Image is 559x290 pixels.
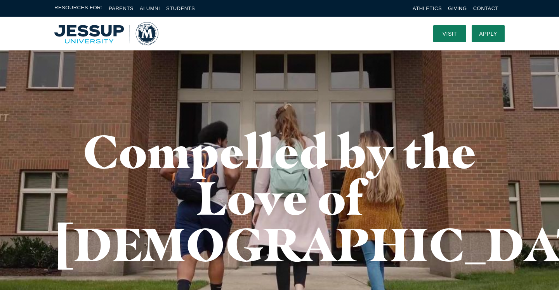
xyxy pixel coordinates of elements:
a: Apply [472,25,505,42]
a: Parents [109,5,134,11]
a: Visit [433,25,466,42]
a: Alumni [140,5,160,11]
a: Contact [473,5,498,11]
a: Home [54,22,158,45]
a: Students [166,5,195,11]
img: Multnomah University Logo [54,22,158,45]
a: Giving [448,5,467,11]
a: Athletics [413,5,442,11]
h1: Compelled by the Love of [DEMOGRAPHIC_DATA] [54,128,505,268]
span: Resources For: [54,4,102,13]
